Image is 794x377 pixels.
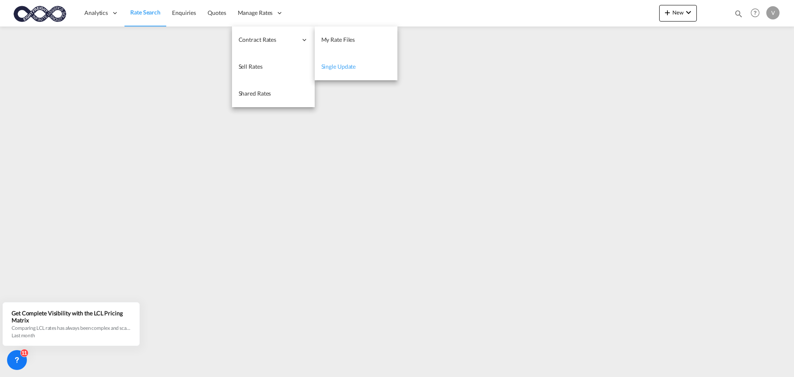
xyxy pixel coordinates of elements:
div: icon-magnify [734,9,743,22]
span: Shared Rates [239,90,271,97]
span: Quotes [208,9,226,16]
div: V [766,6,780,19]
a: My Rate Files [315,26,397,53]
span: Sell Rates [239,63,263,70]
span: My Rate Files [321,36,355,43]
span: Help [748,6,762,20]
a: Shared Rates [232,80,315,107]
button: icon-plus 400-fgNewicon-chevron-down [659,5,697,22]
span: New [662,9,694,16]
span: Rate Search [130,9,160,16]
img: c818b980817911efbdc1a76df449e905.png [12,4,68,22]
div: Contract Rates [232,26,315,53]
a: Sell Rates [232,53,315,80]
md-icon: icon-chevron-down [684,7,694,17]
div: Help [748,6,766,21]
md-icon: icon-magnify [734,9,743,18]
span: Contract Rates [239,36,297,44]
span: Enquiries [172,9,196,16]
a: Single Update [315,53,397,80]
span: Manage Rates [238,9,273,17]
span: Analytics [84,9,108,17]
md-icon: icon-plus 400-fg [662,7,672,17]
span: Single Update [321,63,356,70]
